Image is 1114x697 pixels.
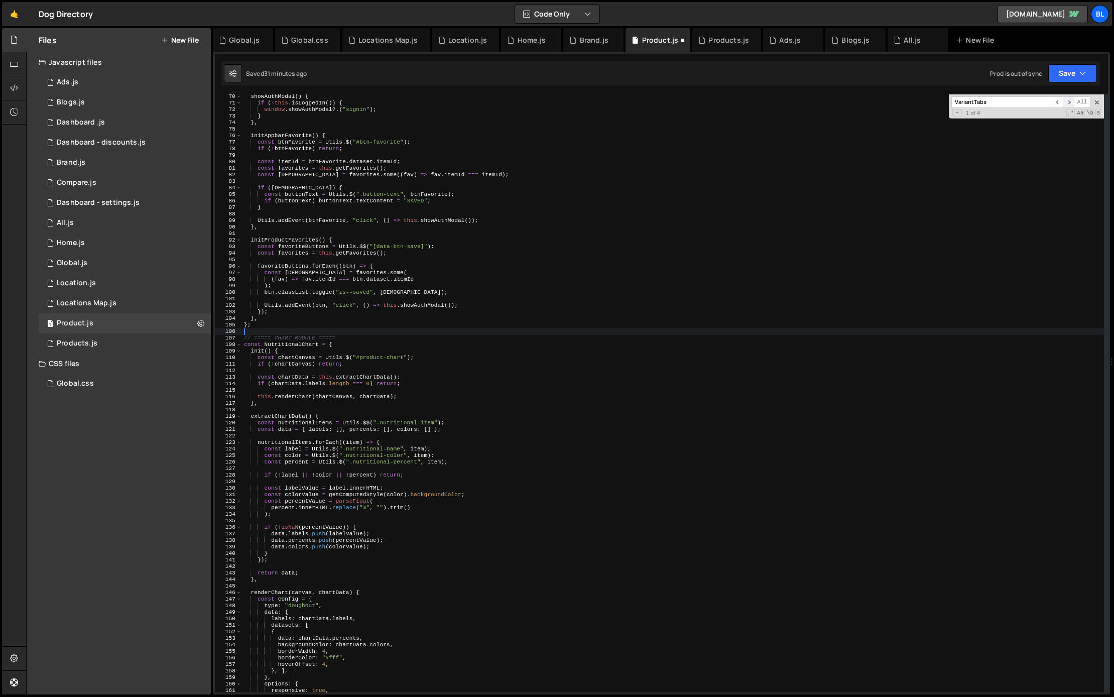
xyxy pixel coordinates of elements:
[1076,109,1085,117] span: CaseSensitive Search
[215,113,242,120] div: 73
[215,133,242,139] div: 76
[956,35,998,45] div: New File
[708,35,749,45] div: Products.js
[215,563,242,570] div: 142
[951,96,1052,108] input: Search for
[39,374,211,394] div: 16220/43682.css
[215,537,242,544] div: 138
[515,5,599,23] button: Code Only
[215,368,242,374] div: 112
[215,374,242,381] div: 113
[215,472,242,479] div: 128
[215,570,242,576] div: 143
[57,259,87,268] div: Global.js
[215,420,242,426] div: 120
[57,299,116,308] div: Locations Map.js
[215,524,242,531] div: 136
[952,109,962,117] span: Toggle Replace mode
[57,138,146,147] div: Dashboard - discounts.js
[215,661,242,668] div: 157
[215,146,242,152] div: 78
[57,239,85,248] div: Home.js
[215,217,242,224] div: 89
[57,198,140,207] div: Dashboard - settings.js
[27,52,211,72] div: Javascript files
[215,485,242,492] div: 130
[215,289,242,296] div: 100
[2,2,27,26] a: 🤙
[215,655,242,661] div: 156
[215,348,242,355] div: 109
[358,35,418,45] div: Locations Map.js
[215,413,242,420] div: 119
[215,126,242,133] div: 75
[39,273,211,293] div: 16220/43679.js
[779,35,801,45] div: Ads.js
[215,335,242,341] div: 107
[215,100,242,106] div: 71
[1063,96,1074,108] span: ​
[215,159,242,165] div: 80
[57,379,94,388] div: Global.css
[39,35,57,46] h2: Files
[39,173,211,193] div: 16220/44328.js
[215,257,242,263] div: 95
[215,309,242,315] div: 103
[1086,109,1095,117] span: Whole Word Search
[580,35,608,45] div: Brand.js
[215,296,242,302] div: 101
[215,544,242,550] div: 139
[998,5,1088,23] a: [DOMAIN_NAME]
[215,622,242,629] div: 151
[215,590,242,596] div: 146
[841,35,870,45] div: Blogs.js
[904,35,921,45] div: All.js
[215,407,242,413] div: 118
[990,69,1042,78] div: Prod is out of sync
[39,213,211,233] div: 16220/43681.js
[215,322,242,328] div: 105
[215,629,242,635] div: 152
[264,69,307,78] div: 31 minutes ago
[215,642,242,648] div: 154
[1091,5,1109,23] a: Bl
[215,681,242,687] div: 160
[215,230,242,237] div: 91
[291,35,328,45] div: Global.css
[448,35,487,45] div: Location.js
[215,204,242,211] div: 87
[215,498,242,505] div: 132
[215,550,242,557] div: 140
[962,110,984,117] span: 1 of 4
[215,211,242,217] div: 88
[215,439,242,446] div: 123
[57,118,105,127] div: Dashboard .js
[215,165,242,172] div: 81
[215,583,242,590] div: 145
[57,178,96,187] div: Compare.js
[215,198,242,204] div: 86
[215,531,242,537] div: 137
[39,313,211,333] div: 16220/44393.js
[215,400,242,407] div: 117
[215,106,242,113] div: 72
[215,459,242,466] div: 126
[39,333,211,354] div: 16220/44324.js
[1095,109,1101,117] span: Search In Selection
[215,270,242,276] div: 97
[215,518,242,524] div: 135
[215,93,242,100] div: 70
[215,603,242,609] div: 148
[1048,64,1097,82] button: Save
[215,172,242,178] div: 82
[161,36,199,44] button: New File
[39,8,93,20] div: Dog Directory
[215,479,242,485] div: 129
[215,511,242,518] div: 134
[47,320,53,328] span: 1
[39,92,211,112] div: 16220/44321.js
[1052,96,1063,108] span: ​
[215,687,242,694] div: 161
[215,120,242,126] div: 74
